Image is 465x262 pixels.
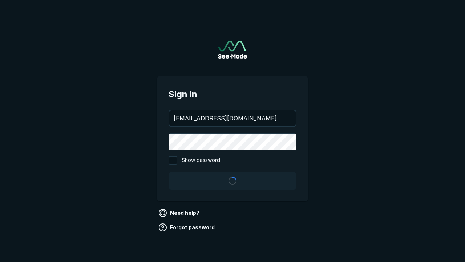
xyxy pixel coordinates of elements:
span: Sign in [169,88,296,101]
a: Need help? [157,207,202,219]
a: Go to sign in [218,41,247,59]
img: See-Mode Logo [218,41,247,59]
a: Forgot password [157,222,218,233]
input: your@email.com [169,110,296,126]
span: Show password [182,156,220,165]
